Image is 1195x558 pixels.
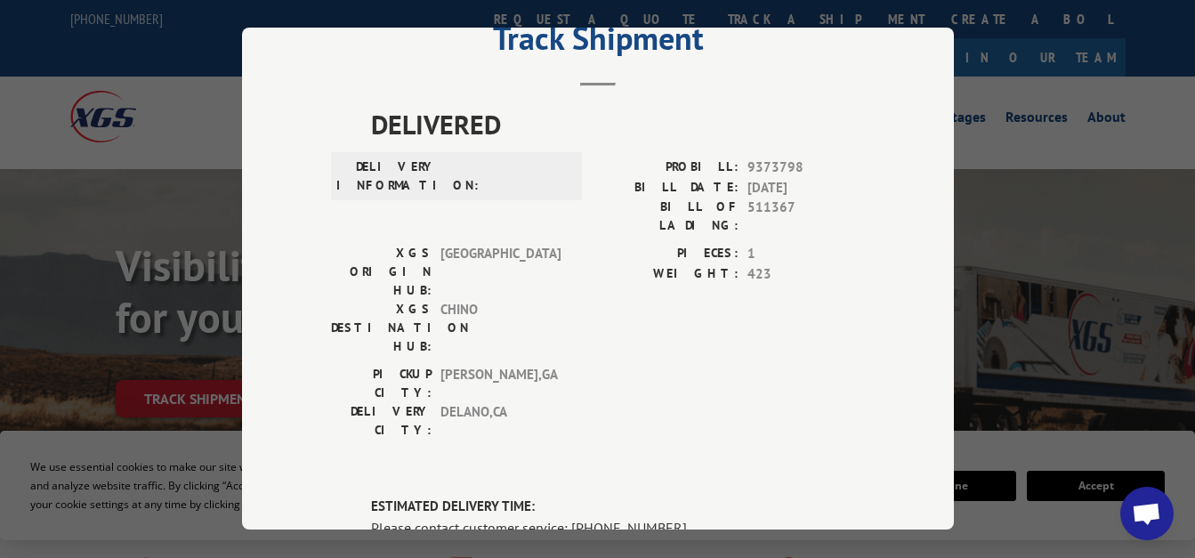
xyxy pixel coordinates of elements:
[598,178,739,198] label: BILL DATE:
[440,244,561,300] span: [GEOGRAPHIC_DATA]
[440,402,561,440] span: DELANO , CA
[598,244,739,264] label: PIECES:
[747,178,865,198] span: [DATE]
[371,517,865,538] div: Please contact customer service: [PHONE_NUMBER].
[331,244,432,300] label: XGS ORIGIN HUB:
[1120,487,1174,540] div: Open chat
[440,365,561,402] span: [PERSON_NAME] , GA
[598,198,739,235] label: BILL OF LADING:
[747,198,865,235] span: 511367
[331,300,432,356] label: XGS DESTINATION HUB:
[747,244,865,264] span: 1
[747,158,865,178] span: 9373798
[336,158,437,195] label: DELIVERY INFORMATION:
[747,264,865,285] span: 423
[331,26,865,60] h2: Track Shipment
[331,365,432,402] label: PICKUP CITY:
[331,402,432,440] label: DELIVERY CITY:
[598,264,739,285] label: WEIGHT:
[598,158,739,178] label: PROBILL:
[371,104,865,144] span: DELIVERED
[440,300,561,356] span: CHINO
[371,497,865,517] label: ESTIMATED DELIVERY TIME:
